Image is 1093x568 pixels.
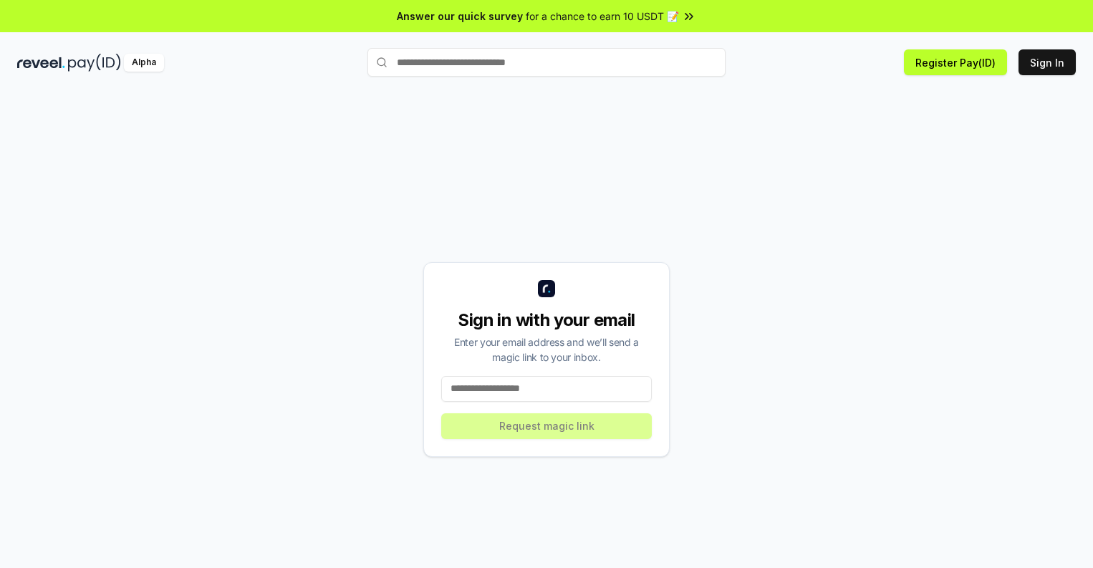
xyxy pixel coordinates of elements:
span: Answer our quick survey [397,9,523,24]
span: for a chance to earn 10 USDT 📝 [526,9,679,24]
img: logo_small [538,280,555,297]
div: Enter your email address and we’ll send a magic link to your inbox. [441,334,652,365]
div: Alpha [124,54,164,72]
div: Sign in with your email [441,309,652,332]
img: pay_id [68,54,121,72]
img: reveel_dark [17,54,65,72]
button: Register Pay(ID) [904,49,1007,75]
button: Sign In [1019,49,1076,75]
